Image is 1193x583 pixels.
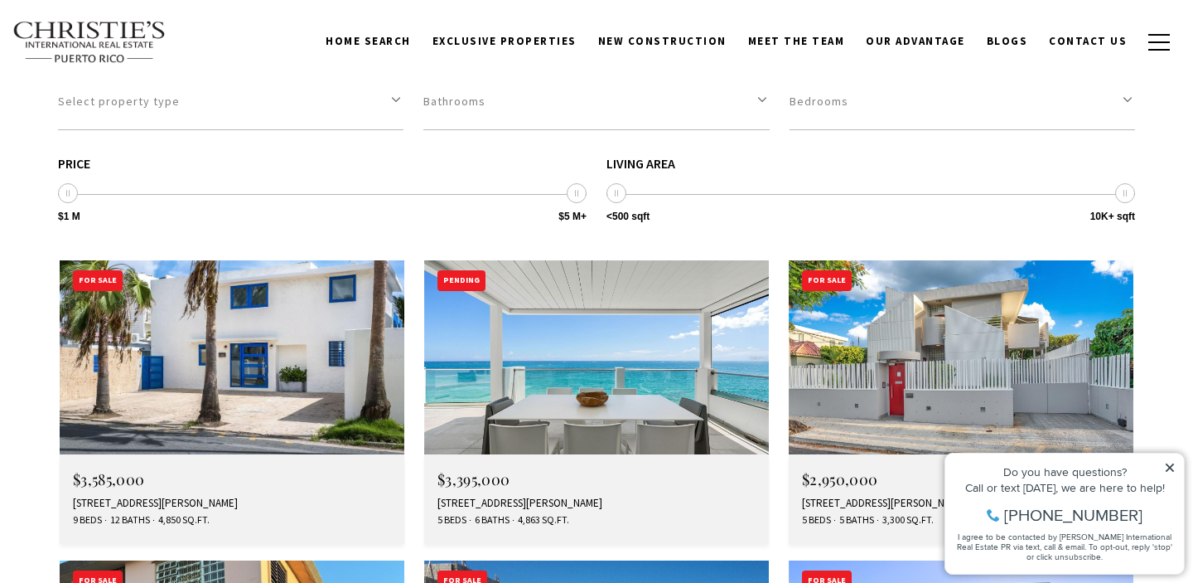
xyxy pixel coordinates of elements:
a: Our Advantage [855,26,976,57]
div: For Sale [802,270,852,291]
img: For Sale [60,260,404,454]
a: Pending Pending $3,395,000 [STREET_ADDRESS][PERSON_NAME] 5 Beds 6 Baths 4,863 Sq.Ft. [424,260,769,544]
span: 9 Beds [73,513,102,527]
span: Contact Us [1049,34,1127,48]
div: Call or text [DATE], we are here to help! [17,53,239,65]
span: 10K+ sqft [1090,211,1135,221]
div: Do you have questions? [17,37,239,49]
span: $3,395,000 [437,469,510,489]
span: 12 Baths [106,513,150,527]
button: Bedrooms [790,73,1135,130]
a: For Sale For Sale $3,585,000 [STREET_ADDRESS][PERSON_NAME] 9 Beds 12 Baths 4,850 Sq.Ft. [60,260,404,544]
button: Bathrooms [423,73,769,130]
span: New Construction [598,34,727,48]
button: Select property type [58,73,403,130]
span: <500 sqft [606,211,650,221]
span: 5 Beds [437,513,466,527]
button: button [1137,18,1181,66]
span: $2,950,000 [802,469,877,489]
span: 6 Baths [471,513,510,527]
a: Meet the Team [737,26,856,57]
span: 5 Beds [802,513,831,527]
span: 4,863 Sq.Ft. [514,513,569,527]
img: For Sale [789,260,1133,454]
img: Christie's International Real Estate text transparent background [12,21,167,64]
a: Blogs [976,26,1039,57]
span: $5 M+ [558,211,587,221]
span: 5 Baths [835,513,874,527]
div: [STREET_ADDRESS][PERSON_NAME] [437,497,756,510]
span: Exclusive Properties [432,34,577,48]
span: 4,850 Sq.Ft. [154,513,210,527]
span: I agree to be contacted by [PERSON_NAME] International Real Estate PR via text, call & email. To ... [21,102,236,134]
span: Our Advantage [866,34,965,48]
div: For Sale [73,270,123,291]
div: [STREET_ADDRESS][PERSON_NAME] [73,497,391,510]
img: Pending [424,260,769,454]
span: $1 M [58,211,80,221]
a: Home Search [315,26,422,57]
span: [PHONE_NUMBER] [68,78,206,95]
a: New Construction [587,26,737,57]
a: Exclusive Properties [422,26,587,57]
div: Pending [437,270,485,291]
span: 3,300 Sq.Ft. [878,513,934,527]
a: For Sale For Sale $2,950,000 [STREET_ADDRESS][PERSON_NAME] 5 Beds 5 Baths 3,300 Sq.Ft. [789,260,1133,544]
span: $3,585,000 [73,469,144,489]
div: [STREET_ADDRESS][PERSON_NAME] [802,497,1120,510]
span: Blogs [987,34,1028,48]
